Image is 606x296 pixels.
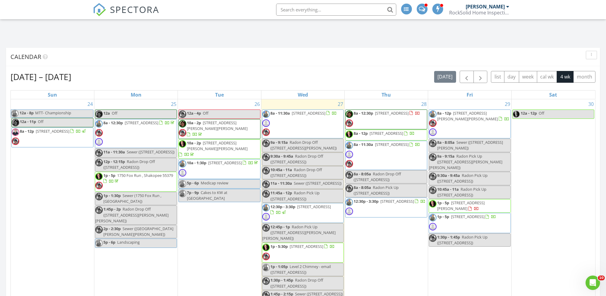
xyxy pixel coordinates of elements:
span: 11:45a - 12p [270,190,292,196]
div: RockSolid Home Inspections [449,10,510,16]
button: day [504,71,519,83]
span: 8a - 11:30a [354,142,373,147]
img: img_7608.jpeg [179,120,186,128]
span: 12:30p - 3:30p [354,199,379,204]
img: 20241123_194803.jpg [262,180,270,188]
span: 9a - 9:15a [270,140,288,145]
span: 8a - 12:30p [103,120,123,125]
img: 1291.jpg [346,131,353,138]
img: 20241123_194803.jpg [262,224,270,232]
a: SPECTORA [93,8,160,21]
button: week [519,71,537,83]
a: 12:30p - 3:30p [STREET_ADDRESS] [354,199,425,204]
img: default-user-f0147aede5fd5fa78ca7ade42f37bd4542148d508eef1c3d3ea960f66861d68b.jpg [346,208,353,215]
h2: [DATE] – [DATE] [11,71,71,83]
span: 12a - 4p [187,110,201,116]
img: 20241123_194803.jpg [95,193,103,200]
button: list [491,71,504,83]
img: 1291.jpg [429,200,437,208]
a: 1p - 5p [STREET_ADDRESS][PERSON_NAME] [429,199,511,213]
a: 8a - 11:30a [STREET_ADDRESS] [354,142,420,147]
span: 11a - 11:30a [270,180,292,186]
a: 8a - 12:30p [STREET_ADDRESS] [103,120,175,125]
img: default-user-f0147aede5fd5fa78ca7ade42f37bd4542148d508eef1c3d3ea960f66861d68b.jpg [262,119,270,127]
span: Radon Drop Off ([STREET_ADDRESS][PERSON_NAME]) [270,140,337,151]
img: troy06.jpg [346,199,353,206]
img: img_7608.jpeg [12,119,19,126]
span: 9:30a - 9:45a [437,173,460,178]
span: [STREET_ADDRESS] [290,244,323,249]
a: Tuesday [214,91,225,99]
img: 1291.jpg [179,140,186,148]
img: pj006.jpg [12,128,19,136]
span: Sewer ([STREET_ADDRESS]) [294,180,342,186]
img: default-user-f0147aede5fd5fa78ca7ade42f37bd4542148d508eef1c3d3ea960f66861d68b.jpg [346,151,353,158]
img: 20241123_194803.jpg [429,173,437,180]
span: 8a - 8:05a [354,185,371,190]
button: Next [474,71,488,83]
a: 12:30p - 3:30p [STREET_ADDRESS] [270,204,331,215]
span: MTT- Championship [35,110,71,116]
span: 8a - 8:05a [437,140,455,145]
img: default-user-f0147aede5fd5fa78ca7ade42f37bd4542148d508eef1c3d3ea960f66861d68b.jpg [262,213,270,220]
span: 12a - 11p [20,119,36,124]
span: 1:45p - 2p [103,206,121,212]
a: 10a - 2p [STREET_ADDRESS][PERSON_NAME][PERSON_NAME] [178,119,260,139]
span: Radon Drop Off ([STREET_ADDRESS]) [270,153,323,165]
span: Radon Pick Up ([STREET_ADDRESS]) [437,234,488,245]
span: 10a - 2p [187,120,201,125]
span: 2p - 2:30p [103,226,121,231]
img: 1291.jpg [262,244,270,251]
a: Saturday [548,91,558,99]
img: troy06.jpg [429,214,437,221]
span: 1p - 5:30p [270,244,288,249]
a: Thursday [380,91,392,99]
img: 20241123_194803.jpg [12,137,19,145]
img: default-user-f0147aede5fd5fa78ca7ade42f37bd4542148d508eef1c3d3ea960f66861d68b.jpg [429,128,437,136]
span: [STREET_ADDRESS] [125,120,158,125]
img: img_7608.jpeg [95,110,103,118]
a: Go to August 30, 2025 [587,99,595,109]
img: 20241123_194803.jpg [262,140,270,147]
span: 1p - 1:30p [103,193,121,198]
span: Radon Drop Off ([STREET_ADDRESS]) [270,277,323,288]
button: Previous [460,71,474,83]
a: 8a - 12p [STREET_ADDRESS][PERSON_NAME][PERSON_NAME] [429,109,511,139]
span: SPECTORA [110,3,160,16]
img: 20241123_194803.jpg [429,119,437,127]
img: 20241123_194803.jpg [262,167,270,174]
a: 1p - 5p [STREET_ADDRESS] [429,213,511,233]
a: 1p - 5p 1750 Fox Run , Shakopee 55379 [95,172,177,192]
img: troy06.jpg [429,110,437,118]
a: Go to August 26, 2025 [253,99,261,109]
a: 12:30p - 3:30p [STREET_ADDRESS] [345,198,427,217]
span: Radon Drop Off ([STREET_ADDRESS]) [354,171,401,182]
span: [STREET_ADDRESS] [375,110,409,116]
img: troy06.jpg [179,160,186,168]
a: Go to August 24, 2025 [86,99,94,109]
span: 8a - 11:30a [270,110,290,116]
span: 10:45a - 11a [437,187,459,192]
img: 20241123_194803.jpg [346,171,353,179]
img: 1291.jpg [95,173,103,180]
span: [STREET_ADDRESS] [380,199,414,204]
span: 8a - 12:30p [354,110,373,116]
a: 10a - 1:30p [STREET_ADDRESS] [187,160,259,165]
a: 12:30p - 3:30p [STREET_ADDRESS] [262,203,344,223]
span: 12p - 12:15p [103,159,125,164]
span: 12a - 8p [19,110,34,117]
span: 1p - 1:05p [270,264,288,269]
a: 8a - 11:30a [STREET_ADDRESS] [270,110,337,116]
img: 20241123_194803.jpg [95,149,103,157]
span: 1p - 5p [437,200,449,205]
img: troy06.jpg [179,190,186,197]
a: Wednesday [297,91,309,99]
img: troy06.jpg [95,120,103,128]
img: troy06.jpg [179,180,186,188]
img: 20241123_194803.jpg [429,140,437,147]
a: Go to August 27, 2025 [336,99,344,109]
a: Sunday [47,91,58,99]
a: 8a - 12p [STREET_ADDRESS] [20,128,87,134]
input: Search everything... [276,4,396,16]
span: 12a - 12p [521,110,537,116]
